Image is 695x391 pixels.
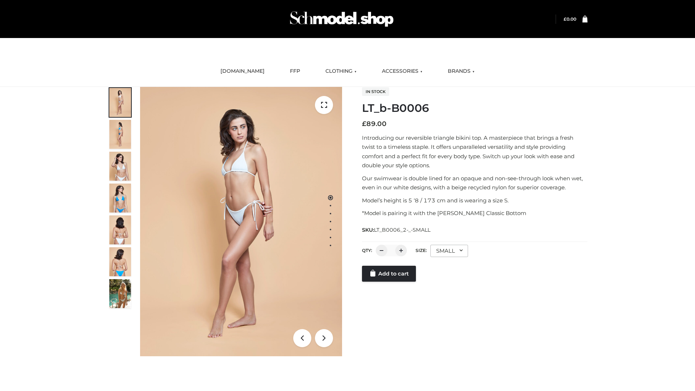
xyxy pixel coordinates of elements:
span: £ [362,120,366,128]
a: CLOTHING [320,63,362,79]
span: LT_B0006_2-_-SMALL [374,227,430,233]
h1: LT_b-B0006 [362,102,587,115]
p: *Model is pairing it with the [PERSON_NAME] Classic Bottom [362,209,587,218]
span: In stock [362,87,389,96]
bdi: 0.00 [564,16,576,22]
span: SKU: [362,226,431,234]
img: ArielClassicBikiniTop_CloudNine_AzureSky_OW114ECO_2-scaled.jpg [109,120,131,149]
img: ArielClassicBikiniTop_CloudNine_AzureSky_OW114ECO_1 [140,87,342,356]
a: FFP [285,63,306,79]
label: QTY: [362,248,372,253]
img: ArielClassicBikiniTop_CloudNine_AzureSky_OW114ECO_8-scaled.jpg [109,247,131,276]
a: [DOMAIN_NAME] [215,63,270,79]
bdi: 89.00 [362,120,387,128]
a: BRANDS [442,63,480,79]
a: ACCESSORIES [376,63,428,79]
div: SMALL [430,245,468,257]
img: ArielClassicBikiniTop_CloudNine_AzureSky_OW114ECO_3-scaled.jpg [109,152,131,181]
img: ArielClassicBikiniTop_CloudNine_AzureSky_OW114ECO_1-scaled.jpg [109,88,131,117]
a: Add to cart [362,266,416,282]
img: Arieltop_CloudNine_AzureSky2.jpg [109,279,131,308]
img: ArielClassicBikiniTop_CloudNine_AzureSky_OW114ECO_7-scaled.jpg [109,215,131,244]
label: Size: [416,248,427,253]
p: Introducing our reversible triangle bikini top. A masterpiece that brings a fresh twist to a time... [362,133,587,170]
span: £ [564,16,566,22]
a: £0.00 [564,16,576,22]
img: ArielClassicBikiniTop_CloudNine_AzureSky_OW114ECO_4-scaled.jpg [109,184,131,213]
p: Our swimwear is double lined for an opaque and non-see-through look when wet, even in our white d... [362,174,587,192]
img: Schmodel Admin 964 [287,5,396,33]
p: Model’s height is 5 ‘8 / 173 cm and is wearing a size S. [362,196,587,205]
